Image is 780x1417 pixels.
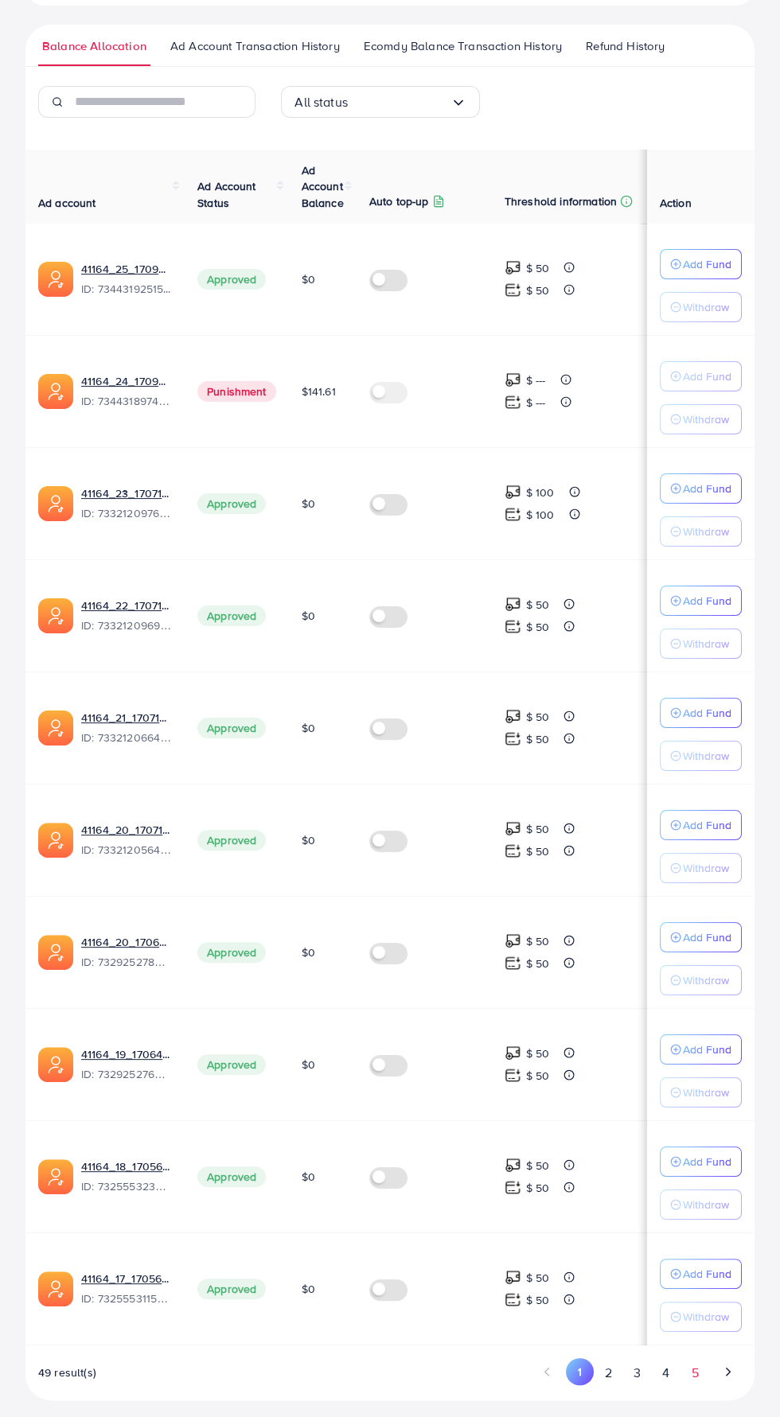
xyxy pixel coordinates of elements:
p: Add Fund [683,479,731,498]
div: <span class='underline'>41164_21_1707142387585</span></br>7332120664427642882 [81,710,172,746]
button: Go to page 1 [566,1358,594,1385]
img: top-up amount [505,955,521,971]
img: top-up amount [505,394,521,411]
button: Add Fund [660,810,742,840]
p: $ 50 [526,842,550,861]
span: Approved [197,1166,266,1187]
button: Add Fund [660,249,742,279]
p: $ --- [526,371,546,390]
span: Refund History [586,37,665,55]
a: 41164_25_1709982599082 [81,261,172,277]
img: top-up amount [505,932,521,949]
span: ID: 7332120969684811778 [81,617,172,633]
div: <span class='underline'>41164_17_1705613281037</span></br>7325553115980349442 [81,1271,172,1307]
span: Ad account [38,195,96,211]
img: top-up amount [505,596,521,613]
img: top-up amount [505,372,521,388]
a: 41164_21_1707142387585 [81,710,172,726]
p: $ 50 [526,617,550,636]
button: Add Fund [660,698,742,728]
span: Balance Allocation [42,37,146,55]
p: Withdraw [683,746,729,765]
button: Withdraw [660,965,742,995]
span: $0 [302,720,315,736]
button: Add Fund [660,361,742,391]
div: Search for option [281,86,480,118]
span: Approved [197,605,266,626]
p: Withdraw [683,1083,729,1102]
button: Withdraw [660,741,742,771]
button: Add Fund [660,473,742,504]
div: <span class='underline'>41164_20_1706474683598</span></br>7329252780571557890 [81,934,172,971]
p: $ 50 [526,707,550,726]
span: ID: 7325553238722314241 [81,1178,172,1194]
span: Approved [197,1279,266,1299]
button: Withdraw [660,1077,742,1108]
p: $ 50 [526,1178,550,1197]
p: Add Fund [683,255,731,274]
button: Add Fund [660,1259,742,1289]
p: $ 50 [526,1044,550,1063]
p: $ 50 [526,259,550,278]
p: $ 50 [526,595,550,614]
p: Withdraw [683,298,729,317]
img: top-up amount [505,820,521,837]
button: Withdraw [660,516,742,547]
p: $ 50 [526,281,550,300]
a: 41164_20_1707142368069 [81,822,172,838]
button: Go to page 4 [652,1358,681,1388]
a: 41164_22_1707142456408 [81,598,172,613]
img: top-up amount [505,843,521,859]
div: <span class='underline'>41164_19_1706474666940</span></br>7329252760468127746 [81,1046,172,1083]
img: top-up amount [505,708,521,725]
img: ic-ads-acc.e4c84228.svg [38,1159,73,1194]
img: top-up amount [505,282,521,298]
span: Approved [197,1054,266,1075]
span: $141.61 [302,383,336,399]
span: ID: 7344318974215340033 [81,393,172,409]
p: Add Fund [683,1152,731,1171]
span: Ad Account Status [197,178,256,210]
button: Go to page 5 [681,1358,709,1388]
img: ic-ads-acc.e4c84228.svg [38,823,73,858]
div: <span class='underline'>41164_20_1707142368069</span></br>7332120564271874049 [81,822,172,858]
button: Withdraw [660,853,742,883]
span: Approved [197,830,266,851]
p: Withdraw [683,858,729,878]
p: $ 50 [526,730,550,749]
p: Add Fund [683,367,731,386]
p: Add Fund [683,591,731,610]
p: Withdraw [683,971,729,990]
img: ic-ads-acc.e4c84228.svg [38,262,73,297]
span: Ad Account Transaction History [170,37,340,55]
span: Punishment [197,381,276,402]
button: Withdraw [660,292,742,322]
p: $ 50 [526,932,550,951]
p: $ 100 [526,505,555,524]
p: $ 50 [526,1268,550,1287]
p: Withdraw [683,634,729,653]
span: $0 [302,271,315,287]
p: $ 50 [526,819,550,839]
button: Add Fund [660,586,742,616]
a: 41164_23_1707142475983 [81,485,172,501]
a: 41164_19_1706474666940 [81,1046,172,1062]
img: top-up amount [505,1179,521,1196]
button: Add Fund [660,1034,742,1065]
img: top-up amount [505,618,521,635]
img: ic-ads-acc.e4c84228.svg [38,710,73,745]
span: $0 [302,1169,315,1185]
span: $0 [302,1057,315,1072]
span: $0 [302,944,315,960]
input: Search for option [348,90,450,115]
p: Add Fund [683,928,731,947]
img: top-up amount [505,1045,521,1061]
span: ID: 7332120564271874049 [81,842,172,858]
p: Add Fund [683,1040,731,1059]
span: Ecomdy Balance Transaction History [364,37,562,55]
img: top-up amount [505,506,521,523]
img: ic-ads-acc.e4c84228.svg [38,486,73,521]
span: ID: 7329252760468127746 [81,1066,172,1082]
img: top-up amount [505,484,521,500]
span: 49 result(s) [38,1364,96,1380]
